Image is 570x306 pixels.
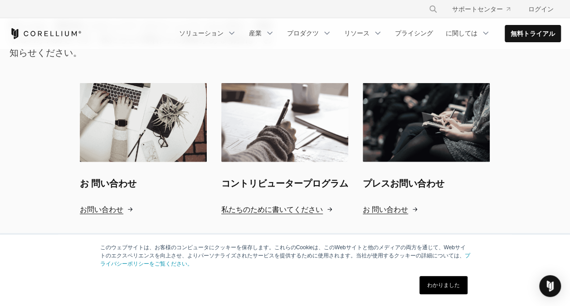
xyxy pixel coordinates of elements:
span: お 問い合わせ [363,205,408,214]
h2: コントリビュータープログラム [221,177,348,190]
a: ログイン [521,1,561,17]
a: プライバシーポリシーをご覧ください。 [100,252,470,267]
a: お 問い合わせ お 問い合わせ お問い合わせ [80,83,207,214]
img: プレスお問い合わせ [363,83,490,162]
font: に関しては [446,29,477,38]
a: コレリウム ホーム [10,28,82,39]
font: ソリューション [179,29,224,38]
h2: お 問い合わせ [80,177,207,190]
div: ナビゲーションメニュー [418,1,561,17]
a: コントリビュータープログラム コントリビュータープログラム 私たちのために書いてください [221,83,348,214]
h2: プレスお問い合わせ [363,177,490,190]
span: お問い合わせ [80,205,123,214]
font: 産業 [249,29,262,38]
p: このウェブサイトは、お客様のコンピュータにクッキーを保存します。これらのCookieは、このWebサイトと他のメディアの両方を通じて、Webサイトのエクスペリエンスを向上させ、よりパーソナライズ... [100,243,470,268]
font: リソース [344,29,370,38]
a: わかりました [419,276,468,294]
img: お 問い合わせ [80,83,207,162]
font: プロダクツ [287,29,319,38]
button: 捜索 [425,1,441,17]
div: ナビゲーションメニュー [174,25,561,42]
font: サポートセンター [452,5,503,14]
span: 私たちのために書いてください [221,205,323,214]
a: プライシング [390,25,438,41]
a: プレスお問い合わせ プレスお問い合わせ お 問い合わせ [363,83,490,214]
a: 無料トライアル [505,25,560,42]
div: インターコムメッセンジャーを開く [539,275,561,297]
img: コントリビュータープログラム [221,83,348,162]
